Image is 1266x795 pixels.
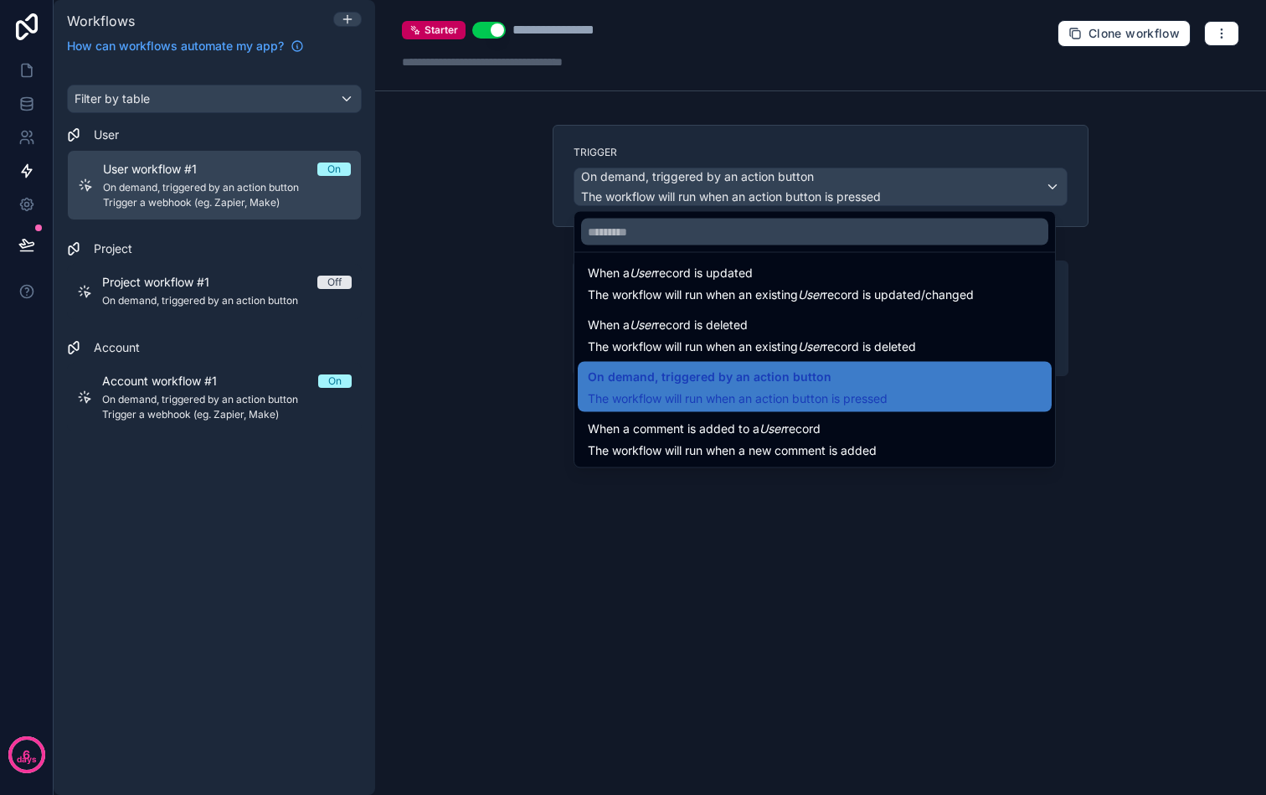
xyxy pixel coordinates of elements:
span: When a record is updated [588,263,753,283]
span: When a record is deleted [588,315,748,335]
em: User [759,421,785,436]
em: User [630,266,655,280]
span: The workflow will run when an action button is pressed [588,391,888,405]
span: The workflow will run when an existing record is updated/changed [588,287,974,302]
span: On demand, triggered by an action button [588,367,831,387]
em: User [798,287,823,302]
span: The workflow will run when an existing record is deleted [588,339,916,354]
em: User [798,339,823,354]
span: When a comment is added to a record [588,419,821,439]
em: User [630,317,655,332]
span: The workflow will run when a new comment is added [588,443,877,457]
